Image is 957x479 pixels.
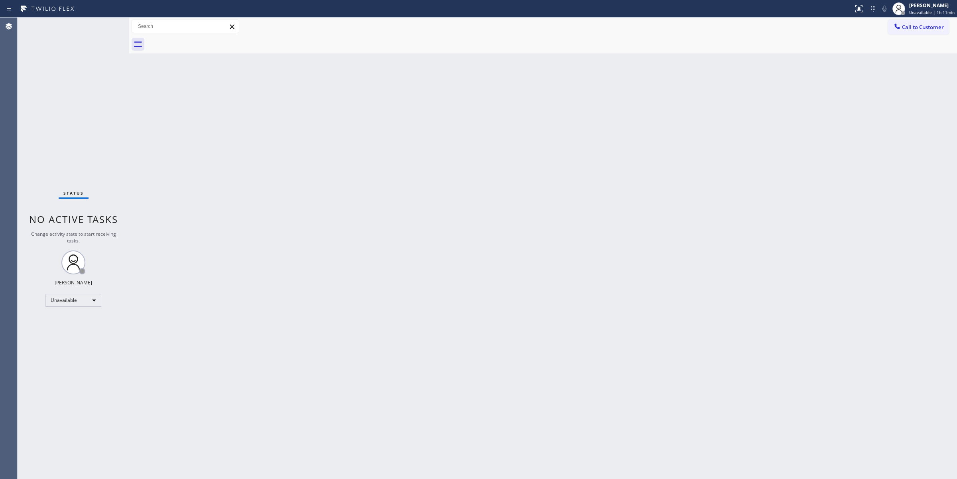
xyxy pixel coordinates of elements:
[879,3,890,14] button: Mute
[29,213,118,226] span: No active tasks
[63,190,84,196] span: Status
[132,20,239,33] input: Search
[45,294,101,307] div: Unavailable
[55,279,92,286] div: [PERSON_NAME]
[888,20,949,35] button: Call to Customer
[909,2,955,9] div: [PERSON_NAME]
[31,231,116,244] span: Change activity state to start receiving tasks.
[909,10,955,15] span: Unavailable | 1h 11min
[902,24,944,31] span: Call to Customer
